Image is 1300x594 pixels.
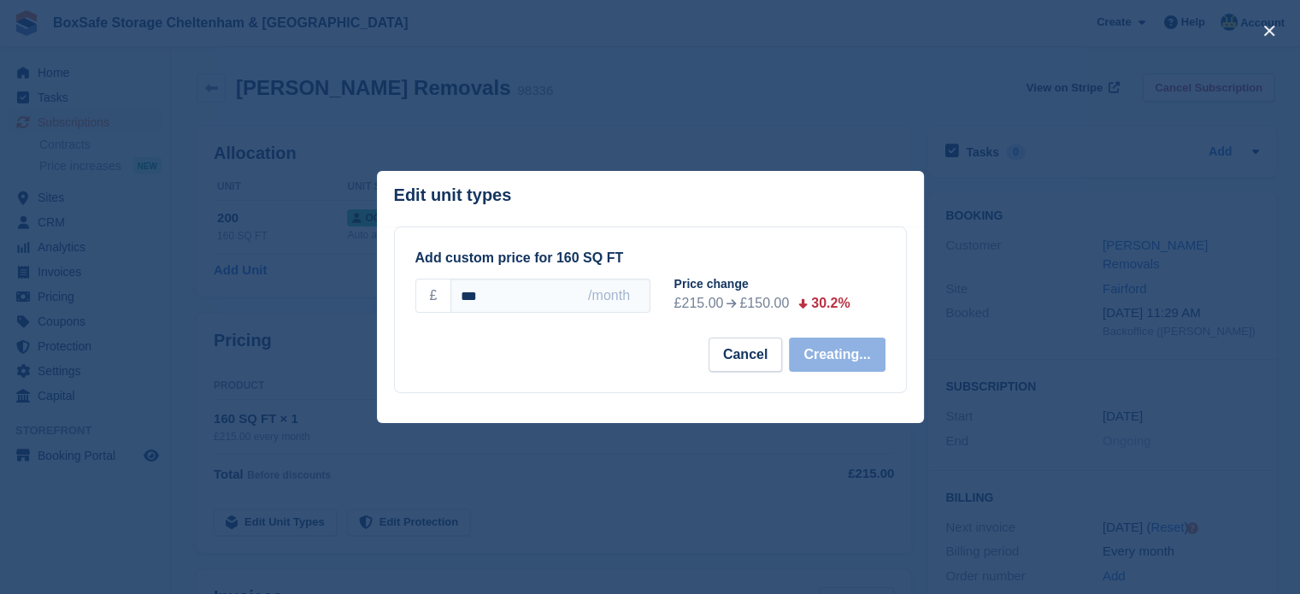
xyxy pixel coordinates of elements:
button: Cancel [709,338,782,372]
div: Add custom price for 160 SQ FT [415,248,885,268]
div: Price change [674,275,899,293]
div: £150.00 [739,293,789,314]
div: 30.2% [811,293,850,314]
p: Edit unit types [394,185,512,205]
div: £215.00 [674,293,724,314]
button: close [1256,17,1283,44]
button: Creating... [789,338,885,372]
